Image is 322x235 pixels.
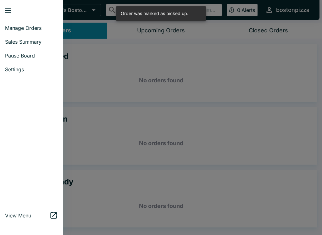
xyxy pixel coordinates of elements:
[5,39,58,45] span: Sales Summary
[5,52,58,59] span: Pause Board
[5,66,58,73] span: Settings
[121,8,188,19] div: Order was marked as picked up.
[5,25,58,31] span: Manage Orders
[5,212,49,219] span: View Menu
